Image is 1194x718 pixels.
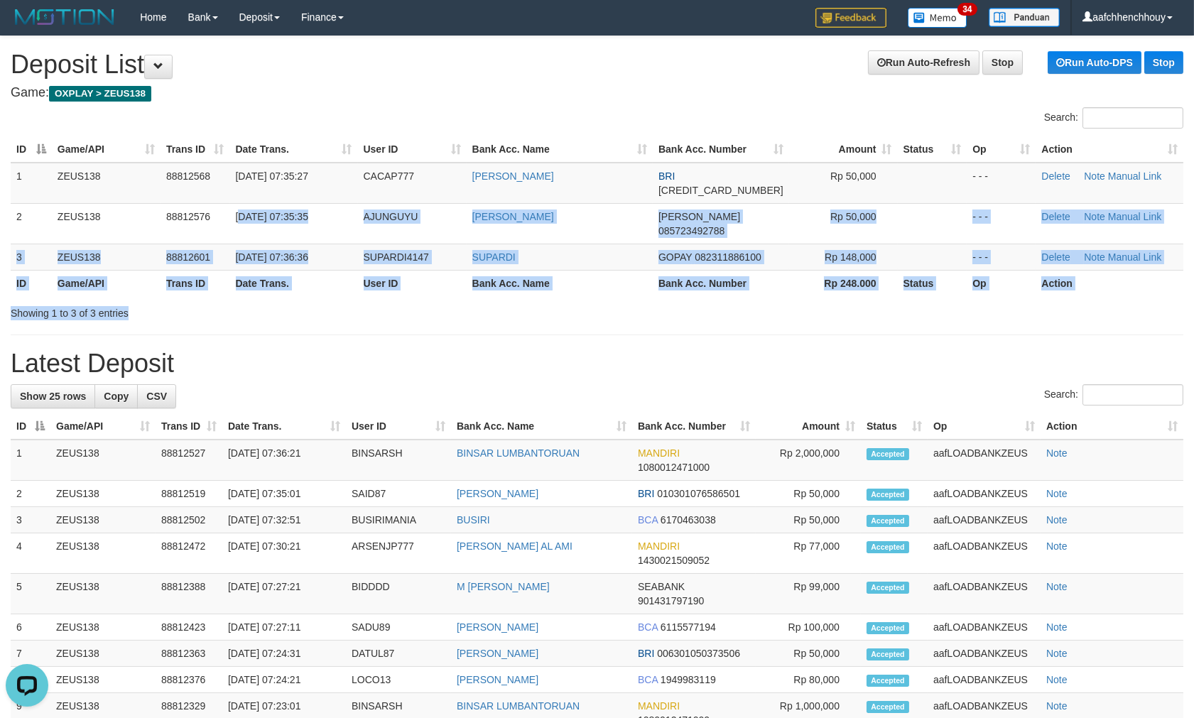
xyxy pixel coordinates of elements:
a: Note [1046,621,1068,633]
td: Rp 50,000 [756,507,861,533]
td: 1 [11,163,52,204]
span: Accepted [867,582,909,594]
a: [PERSON_NAME] [457,488,538,499]
td: SADU89 [346,614,451,641]
td: [DATE] 07:35:01 [222,481,346,507]
th: Bank Acc. Name [467,270,653,296]
span: 88812576 [166,211,210,222]
h4: Game: [11,86,1183,100]
span: GOPAY [658,251,692,263]
th: Bank Acc. Number [653,270,789,296]
td: Rp 80,000 [756,667,861,693]
td: 6 [11,614,50,641]
td: 1 [11,440,50,481]
a: [PERSON_NAME] [472,211,554,222]
td: 2 [11,481,50,507]
th: Game/API [52,270,161,296]
span: Accepted [867,541,909,553]
th: Status: activate to sort column ascending [898,136,967,163]
img: MOTION_logo.png [11,6,119,28]
span: 88812601 [166,251,210,263]
td: ZEUS138 [50,507,156,533]
td: BIDDDD [346,574,451,614]
span: Copy 6170463038 to clipboard [661,514,716,526]
td: [DATE] 07:24:31 [222,641,346,667]
div: Showing 1 to 3 of 3 entries [11,300,487,320]
span: AJUNGUYU [364,211,418,222]
th: Op: activate to sort column ascending [928,413,1041,440]
span: Rp 148,000 [825,251,876,263]
a: [PERSON_NAME] [457,674,538,685]
td: - - - [967,163,1036,204]
a: Show 25 rows [11,384,95,408]
img: Button%20Memo.svg [908,8,967,28]
span: [DATE] 07:35:27 [236,170,308,182]
td: ZEUS138 [50,641,156,667]
input: Search: [1082,384,1183,406]
span: BRI [638,648,654,659]
th: Action: activate to sort column ascending [1041,413,1183,440]
h1: Latest Deposit [11,349,1183,378]
a: Note [1046,581,1068,592]
span: 34 [957,3,977,16]
span: Accepted [867,622,909,634]
span: Copy 901431797190 to clipboard [638,595,704,607]
span: BRI [638,488,654,499]
span: Copy 118001007636530 to clipboard [658,185,783,196]
span: Accepted [867,675,909,687]
th: Bank Acc. Number: activate to sort column ascending [632,413,756,440]
th: Trans ID: activate to sort column ascending [156,413,222,440]
span: Rp 50,000 [830,211,876,222]
a: Manual Link [1108,211,1162,222]
span: CSV [146,391,167,402]
th: Date Trans.: activate to sort column ascending [222,413,346,440]
td: 88812376 [156,667,222,693]
td: 7 [11,641,50,667]
td: aafLOADBANKZEUS [928,440,1041,481]
td: 88812423 [156,614,222,641]
td: 88812363 [156,641,222,667]
a: CSV [137,384,176,408]
a: Manual Link [1108,251,1162,263]
td: 3 [11,244,52,270]
span: [PERSON_NAME] [658,211,740,222]
td: 88812388 [156,574,222,614]
span: Accepted [867,448,909,460]
th: Action: activate to sort column ascending [1036,136,1183,163]
th: ID: activate to sort column descending [11,413,50,440]
h1: Deposit List [11,50,1183,79]
td: Rp 50,000 [756,641,861,667]
td: aafLOADBANKZEUS [928,481,1041,507]
a: Run Auto-DPS [1048,51,1141,74]
td: Rp 77,000 [756,533,861,574]
td: 88812519 [156,481,222,507]
td: [DATE] 07:24:21 [222,667,346,693]
td: [DATE] 07:27:11 [222,614,346,641]
th: Rp 248.000 [789,270,898,296]
th: Amount: activate to sort column ascending [756,413,861,440]
span: Show 25 rows [20,391,86,402]
td: [DATE] 07:36:21 [222,440,346,481]
span: Copy 082311886100 to clipboard [695,251,761,263]
td: aafLOADBANKZEUS [928,507,1041,533]
td: ZEUS138 [50,440,156,481]
td: ZEUS138 [52,163,161,204]
td: aafLOADBANKZEUS [928,667,1041,693]
th: Status: activate to sort column ascending [861,413,928,440]
td: 3 [11,507,50,533]
a: Copy [94,384,138,408]
th: User ID [358,270,467,296]
span: Copy 1080012471000 to clipboard [638,462,710,473]
td: 88812472 [156,533,222,574]
a: Note [1046,514,1068,526]
th: Game/API: activate to sort column ascending [52,136,161,163]
td: aafLOADBANKZEUS [928,641,1041,667]
a: Note [1084,211,1105,222]
a: [PERSON_NAME] [457,621,538,633]
a: Delete [1041,170,1070,182]
th: Bank Acc. Name: activate to sort column ascending [451,413,632,440]
a: Delete [1041,211,1070,222]
td: BUSIRIMANIA [346,507,451,533]
td: - - - [967,244,1036,270]
a: M [PERSON_NAME] [457,581,550,592]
